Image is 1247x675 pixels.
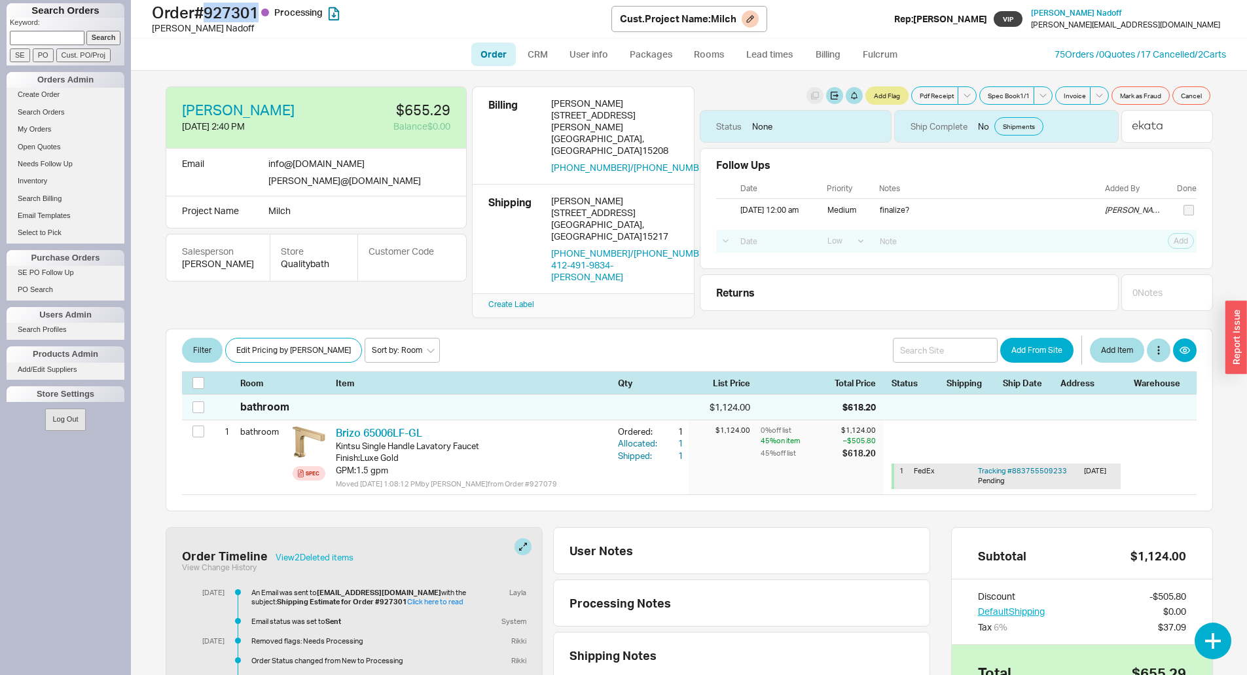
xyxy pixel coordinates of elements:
[7,157,124,171] a: Needs Follow Up
[551,109,678,133] div: [STREET_ADDRESS][PERSON_NAME]
[1105,184,1165,193] div: Added By
[45,409,85,430] button: Log Out
[1130,549,1186,563] div: $1,124.00
[7,363,124,376] a: Add/Edit Suppliers
[7,226,124,240] a: Select to Pick
[874,90,900,101] span: Add Flag
[18,160,73,168] span: Needs Follow Up
[551,98,678,109] div: [PERSON_NAME]
[251,656,469,665] div: Order Status changed from New to Processing
[1134,377,1186,389] div: Warehouse
[716,120,742,132] div: Status
[716,159,770,171] div: Follow Ups
[1003,121,1035,132] span: Shipments
[336,464,607,476] div: GPM : 1.5 gpm
[268,173,421,188] div: [PERSON_NAME] @ [DOMAIN_NAME]
[10,18,124,31] p: Keyword:
[1031,20,1220,29] div: [PERSON_NAME][EMAIL_ADDRESS][DOMAIN_NAME]
[1031,8,1122,18] span: [PERSON_NAME] Nadoff
[1090,338,1144,363] button: Add Item
[994,117,1043,136] a: Shipments
[7,283,124,297] a: PO Search
[281,245,347,258] div: Store
[182,549,268,563] div: Order Timeline
[1168,233,1194,249] button: Add
[268,204,423,217] div: Milch
[192,588,225,597] div: [DATE]
[689,377,750,389] div: List Price
[518,43,557,66] a: CRM
[841,447,876,459] div: $618.20
[752,120,772,132] div: None
[894,110,1119,143] div: No
[621,43,682,66] a: Packages
[1158,621,1186,634] div: $37.09
[899,466,909,486] div: 1
[1105,206,1165,215] div: [PERSON_NAME]
[618,450,660,462] div: Shipped:
[920,90,954,101] span: Pdf Receipt
[569,543,924,558] div: User Notes
[893,338,998,363] input: Search Site
[407,597,463,606] a: Click here to read
[1174,236,1188,246] span: Add
[551,247,713,259] button: [PHONE_NUMBER]/[PHONE_NUMBER]
[336,426,422,439] a: Brizo 65006LF-GL
[276,553,353,562] button: View2Deleted items
[192,636,225,646] div: [DATE]
[551,133,678,156] div: [GEOGRAPHIC_DATA] , [GEOGRAPHIC_DATA] 15208
[274,7,323,18] span: Processing
[660,426,683,437] div: 1
[293,426,325,458] img: 65006LF-GL-B1_gpoqxk
[873,232,1102,250] input: Note
[1195,48,1226,60] a: /2Carts
[892,377,939,389] div: Status
[660,437,683,449] div: 1
[1064,90,1086,101] span: Invoice
[86,31,121,45] input: Search
[7,209,124,223] a: Email Templates
[193,342,211,358] span: Filter
[7,3,124,18] h1: Search Orders
[551,195,678,207] div: [PERSON_NAME]
[1055,86,1091,105] button: Invoice
[569,648,924,663] div: Shipping Notes
[979,86,1034,105] button: Spec Book1/1
[761,435,839,446] div: 45 % on item
[488,195,541,283] div: Shipping
[471,43,516,66] a: Order
[865,86,909,105] button: Add Flag
[740,206,818,215] div: [DATE] 12:00 am
[7,122,124,136] a: My Orders
[251,588,469,606] div: An Email was sent to with the subject:
[182,563,257,572] button: View Change History
[1181,90,1202,101] span: Cancel
[182,338,223,363] button: Filter
[240,377,287,389] div: Room
[1011,342,1062,358] span: Add From Site
[7,250,124,266] div: Purchase Orders
[7,140,124,154] a: Open Quotes
[7,323,124,337] a: Search Profiles
[1060,377,1126,389] div: Address
[225,338,362,363] button: Edit Pricing by [PERSON_NAME]
[56,48,111,62] input: Cust. PO/Proj
[240,420,287,443] div: bathroom
[336,479,607,489] div: Moved [DATE] 1:08:12 PM by [PERSON_NAME] from Order # 927079
[33,48,54,62] input: PO
[689,426,750,435] div: $1,124.00
[689,401,750,414] div: $1,124.00
[504,588,526,597] div: Layla
[716,285,1113,300] div: Returns
[317,588,441,597] b: [EMAIL_ADDRESS][DOMAIN_NAME]
[306,468,319,479] div: Spec
[7,72,124,88] div: Orders Admin
[236,342,351,358] span: Edit Pricing by [PERSON_NAME]
[7,346,124,362] div: Products Admin
[894,12,987,26] div: Rep: [PERSON_NAME]
[182,245,254,258] div: Salesperson
[496,617,526,626] div: System
[736,43,803,66] a: Lead times
[7,192,124,206] a: Search Billing
[240,399,289,414] div: bathroom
